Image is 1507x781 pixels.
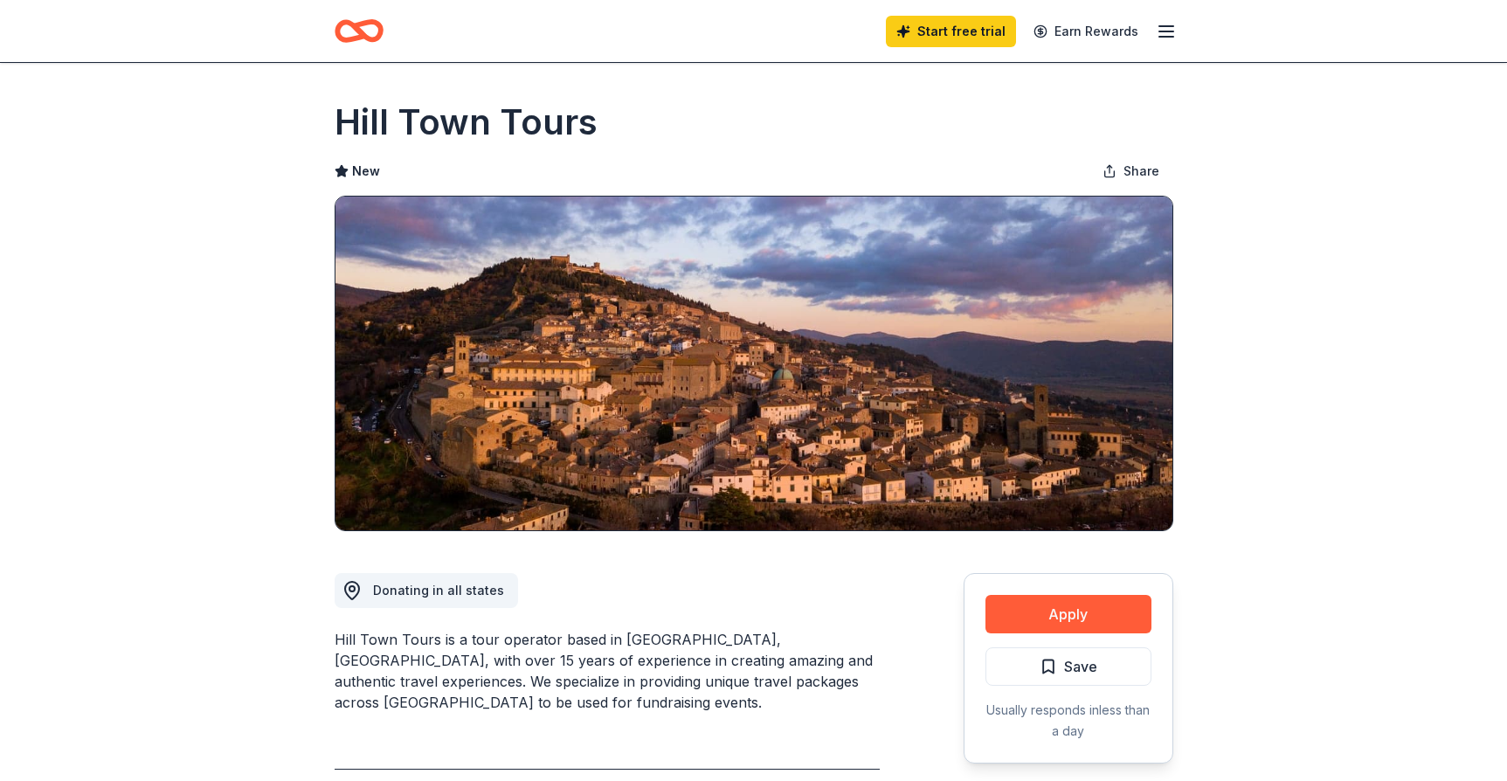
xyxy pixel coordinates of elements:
div: Hill Town Tours is a tour operator based in [GEOGRAPHIC_DATA], [GEOGRAPHIC_DATA], with over 15 ye... [335,629,880,713]
button: Apply [985,595,1151,633]
button: Save [985,647,1151,686]
span: New [352,161,380,182]
div: Usually responds in less than a day [985,700,1151,742]
a: Home [335,10,384,52]
a: Start free trial [886,16,1016,47]
h1: Hill Town Tours [335,98,598,147]
a: Earn Rewards [1023,16,1149,47]
span: Save [1064,655,1097,678]
span: Share [1123,161,1159,182]
span: Donating in all states [373,583,504,598]
button: Share [1089,154,1173,189]
img: Image for Hill Town Tours [335,197,1172,530]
